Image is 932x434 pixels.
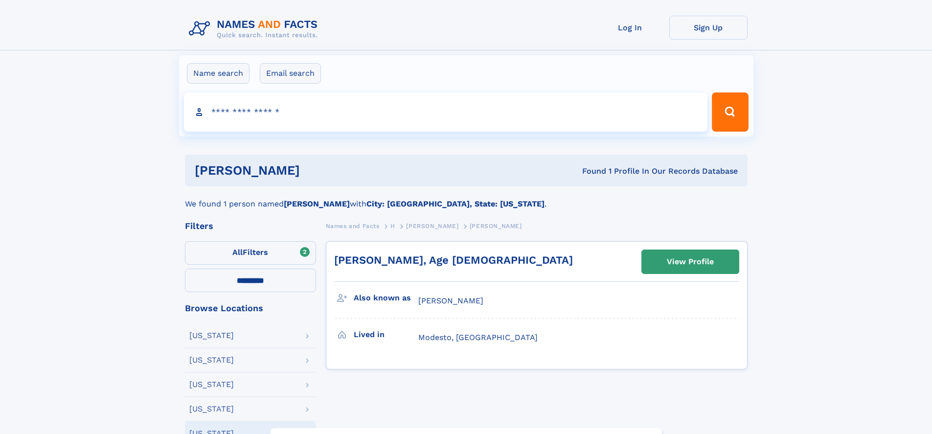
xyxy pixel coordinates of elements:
[189,332,234,340] div: [US_STATE]
[418,296,483,305] span: [PERSON_NAME]
[185,241,316,265] label: Filters
[642,250,739,274] a: View Profile
[591,16,669,40] a: Log In
[185,16,326,42] img: Logo Names and Facts
[418,333,538,342] span: Modesto, [GEOGRAPHIC_DATA]
[185,304,316,313] div: Browse Locations
[354,290,418,306] h3: Also known as
[260,63,321,84] label: Email search
[326,220,380,232] a: Names and Facts
[187,63,250,84] label: Name search
[185,222,316,230] div: Filters
[366,199,545,208] b: City: [GEOGRAPHIC_DATA], State: [US_STATE]
[189,381,234,388] div: [US_STATE]
[184,92,708,132] input: search input
[406,220,458,232] a: [PERSON_NAME]
[354,326,418,343] h3: Lived in
[669,16,748,40] a: Sign Up
[712,92,748,132] button: Search Button
[195,164,441,177] h1: [PERSON_NAME]
[390,223,395,229] span: H
[390,220,395,232] a: H
[667,251,714,273] div: View Profile
[470,223,522,229] span: [PERSON_NAME]
[406,223,458,229] span: [PERSON_NAME]
[441,166,738,177] div: Found 1 Profile In Our Records Database
[189,356,234,364] div: [US_STATE]
[334,254,573,266] a: [PERSON_NAME], Age [DEMOGRAPHIC_DATA]
[189,405,234,413] div: [US_STATE]
[185,186,748,210] div: We found 1 person named with .
[284,199,350,208] b: [PERSON_NAME]
[232,248,243,257] span: All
